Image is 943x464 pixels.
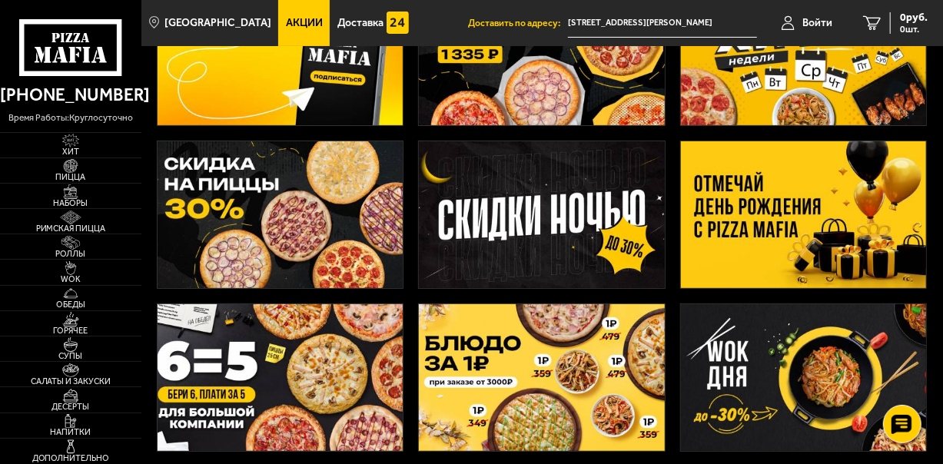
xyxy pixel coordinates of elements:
[286,18,323,28] span: Акции
[568,9,756,38] input: Ваш адрес доставки
[164,18,271,28] span: [GEOGRAPHIC_DATA]
[802,18,832,28] span: Войти
[387,12,409,34] img: 15daf4d41897b9f0e9f617042186c801.svg
[568,9,756,38] span: улица Коллонтай, 2
[337,18,384,28] span: Доставка
[468,18,568,28] span: Доставить по адресу:
[900,25,928,34] span: 0 шт.
[900,12,928,23] span: 0 руб.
